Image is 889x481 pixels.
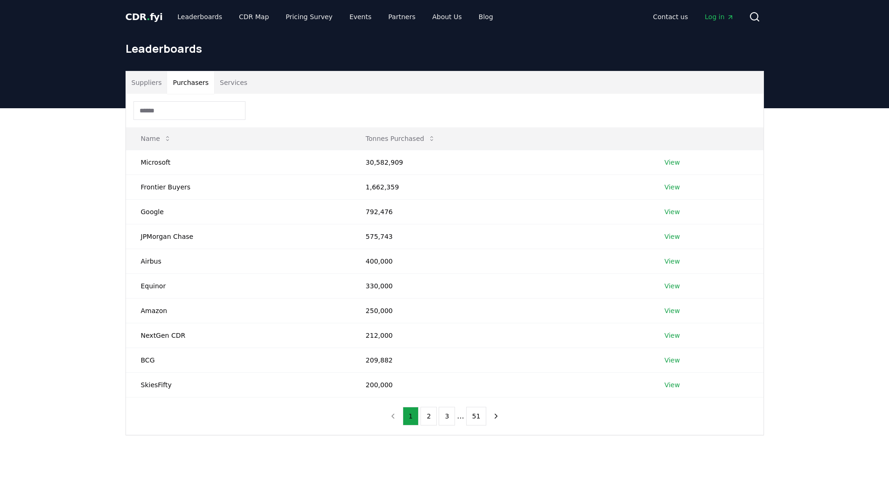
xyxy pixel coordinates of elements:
button: next page [488,407,504,425]
td: 330,000 [351,273,650,298]
td: BCG [126,348,351,372]
button: 3 [439,407,455,425]
a: View [665,207,680,216]
nav: Main [645,8,741,25]
a: View [665,281,680,291]
a: CDR.fyi [126,10,163,23]
nav: Main [170,8,500,25]
button: Suppliers [126,71,168,94]
a: View [665,306,680,315]
td: NextGen CDR [126,323,351,348]
span: CDR fyi [126,11,163,22]
a: Events [342,8,379,25]
a: Contact us [645,8,695,25]
a: View [665,356,680,365]
a: View [665,182,680,192]
td: 200,000 [351,372,650,397]
td: 575,743 [351,224,650,249]
a: View [665,380,680,390]
a: Log in [697,8,741,25]
button: Tonnes Purchased [358,129,443,148]
a: View [665,331,680,340]
a: Partners [381,8,423,25]
button: 51 [466,407,487,425]
a: About Us [425,8,469,25]
button: Name [133,129,179,148]
td: 212,000 [351,323,650,348]
a: View [665,158,680,167]
td: 400,000 [351,249,650,273]
td: 1,662,359 [351,174,650,199]
td: Equinor [126,273,351,298]
td: 30,582,909 [351,150,650,174]
td: Microsoft [126,150,351,174]
td: 209,882 [351,348,650,372]
a: CDR Map [231,8,276,25]
td: Airbus [126,249,351,273]
td: Frontier Buyers [126,174,351,199]
button: Purchasers [167,71,214,94]
span: Log in [705,12,734,21]
span: . [147,11,150,22]
a: Leaderboards [170,8,230,25]
a: Blog [471,8,501,25]
td: JPMorgan Chase [126,224,351,249]
td: 250,000 [351,298,650,323]
a: View [665,257,680,266]
button: 2 [420,407,437,425]
a: View [665,232,680,241]
button: Services [214,71,253,94]
a: Pricing Survey [278,8,340,25]
li: ... [457,411,464,422]
h1: Leaderboards [126,41,764,56]
td: SkiesFifty [126,372,351,397]
td: 792,476 [351,199,650,224]
td: Amazon [126,298,351,323]
button: 1 [403,407,419,425]
td: Google [126,199,351,224]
